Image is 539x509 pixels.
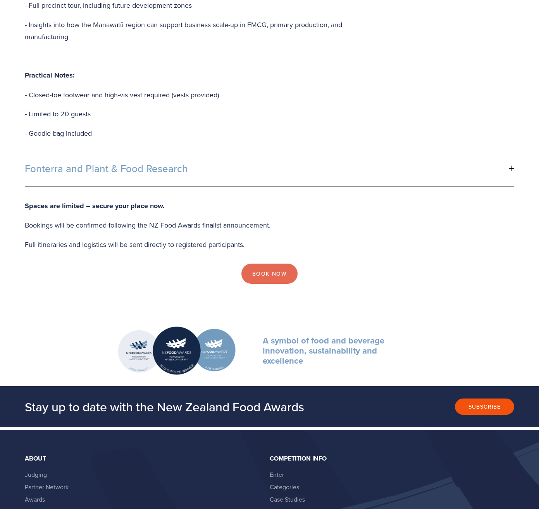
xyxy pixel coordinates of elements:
[25,219,514,231] p: Bookings will be confirmed following the NZ Food Awards finalist announcement.
[25,470,47,479] a: Judging
[263,334,387,367] strong: A symbol of food and beverage innovation, sustainability and excellence
[270,483,299,491] a: Categories
[270,470,284,479] a: Enter
[25,483,69,491] a: Partner Network
[270,495,305,504] a: Case Studies
[455,399,514,415] button: Subscribe
[25,151,514,186] button: Fonterra and Plant & Food Research
[25,163,509,174] span: Fonterra and Plant & Food Research
[25,238,514,251] p: Full itineraries and logistics will be sent directly to registered participants.
[25,495,45,504] a: Awards
[25,89,367,101] p: - Closed-toe footwear and high-vis vest required (vests provided)
[25,127,367,140] p: - Goodie bag included
[270,455,508,462] div: Competition Info
[25,455,263,462] div: About
[241,264,298,284] a: Book Now
[25,201,165,211] strong: Spaces are limited – secure your place now.
[25,399,347,414] h2: Stay up to date with the New Zealand Food Awards
[25,70,75,80] strong: Practical Notes:
[25,108,367,120] p: - Limited to 20 guests
[25,19,367,43] p: - Insights into how the Manawatū region can support business scale-up in FMCG, primary production...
